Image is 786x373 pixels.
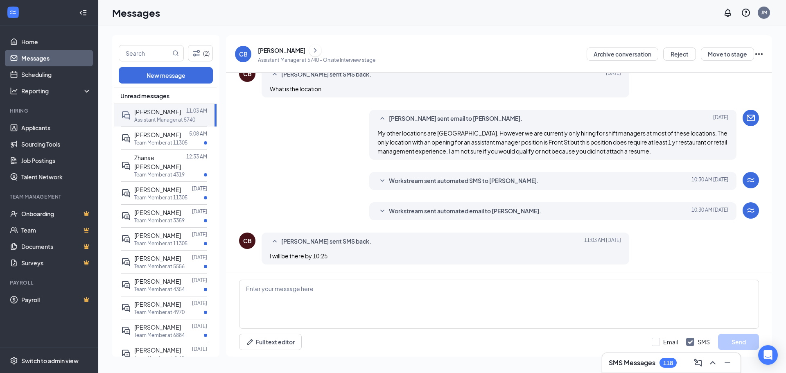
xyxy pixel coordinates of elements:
[134,355,185,362] p: Team Member at 3568
[281,237,371,246] span: [PERSON_NAME] sent SMS back.
[691,176,728,186] span: [DATE] 10:30 AM
[21,50,91,66] a: Messages
[134,240,187,247] p: Team Member at 11305
[270,252,327,260] span: I will be there by 10:25
[134,301,181,308] span: [PERSON_NAME]
[270,70,280,79] svg: SmallChevronUp
[121,133,131,143] svg: ActiveDoubleChat
[758,345,778,365] div: Open Intercom Messenger
[172,50,179,57] svg: MagnifyingGlass
[21,238,91,255] a: DocumentsCrown
[377,206,387,216] svg: SmallChevronDown
[243,70,252,78] div: CB
[761,9,767,16] div: JM
[10,193,90,200] div: Team Management
[721,356,734,369] button: Minimize
[10,357,18,365] svg: Settings
[21,152,91,169] a: Job Postings
[9,8,17,16] svg: WorkstreamLogo
[21,34,91,50] a: Home
[119,45,171,61] input: Search
[134,232,181,239] span: [PERSON_NAME]
[134,108,181,115] span: [PERSON_NAME]
[239,50,248,58] div: CB
[389,114,522,124] span: [PERSON_NAME] sent email to [PERSON_NAME].
[10,107,90,114] div: Hiring
[121,280,131,290] svg: ActiveDoubleChat
[701,47,754,61] button: Move to stage
[718,334,759,350] button: Send
[723,358,732,368] svg: Minimize
[134,346,181,354] span: [PERSON_NAME]
[134,139,187,146] p: Team Member at 11305
[258,46,305,54] div: [PERSON_NAME]
[21,87,92,95] div: Reporting
[389,206,541,216] span: Workstream sent automated email to [PERSON_NAME].
[189,130,207,137] p: 5:08 AM
[311,45,319,55] svg: ChevronRight
[281,70,371,79] span: [PERSON_NAME] sent SMS back.
[21,66,91,83] a: Scheduling
[723,8,733,18] svg: Notifications
[134,154,181,170] span: Zhanae [PERSON_NAME]
[192,185,207,192] p: [DATE]
[134,116,195,123] p: Assistant Manager at 5740
[706,356,719,369] button: ChevronUp
[134,217,185,224] p: Team Member at 3359
[192,48,201,58] svg: Filter
[112,6,160,20] h1: Messages
[21,169,91,185] a: Talent Network
[188,45,213,61] button: Filter (2)
[754,49,764,59] svg: Ellipses
[134,209,181,216] span: [PERSON_NAME]
[270,85,321,93] span: What is the location
[708,358,718,368] svg: ChevronUp
[121,257,131,267] svg: ActiveDoubleChat
[121,349,131,359] svg: ActiveDoubleChat
[121,111,131,120] svg: DoubleChat
[79,9,87,17] svg: Collapse
[246,338,254,346] svg: Pen
[239,334,302,350] button: Full text editorPen
[243,237,252,245] div: CB
[192,254,207,261] p: [DATE]
[609,358,655,367] h3: SMS Messages
[121,234,131,244] svg: ActiveDoubleChat
[134,278,181,285] span: [PERSON_NAME]
[134,131,181,138] span: [PERSON_NAME]
[121,188,131,198] svg: ActiveDoubleChat
[192,300,207,307] p: [DATE]
[186,107,207,114] p: 11:03 AM
[21,222,91,238] a: TeamCrown
[192,231,207,238] p: [DATE]
[134,323,181,331] span: [PERSON_NAME]
[192,208,207,215] p: [DATE]
[377,129,727,155] span: My other locations are [GEOGRAPHIC_DATA]. However we are currently only hiring for shift managers...
[377,114,387,124] svg: SmallChevronUp
[258,57,375,63] p: Assistant Manager at 5740 - Onsite Interview stage
[587,47,658,61] button: Archive conversation
[134,286,185,293] p: Team Member at 4354
[121,161,131,171] svg: ActiveDoubleChat
[663,47,696,61] button: Reject
[134,255,181,262] span: [PERSON_NAME]
[121,326,131,336] svg: ActiveDoubleChat
[21,120,91,136] a: Applicants
[377,176,387,186] svg: SmallChevronDown
[270,237,280,246] svg: SmallChevronUp
[691,356,705,369] button: ComposeMessage
[663,359,673,366] div: 118
[10,279,90,286] div: Payroll
[134,332,185,339] p: Team Member at 6884
[741,8,751,18] svg: QuestionInfo
[389,176,539,186] span: Workstream sent automated SMS to [PERSON_NAME].
[606,70,621,79] span: [DATE]
[192,346,207,353] p: [DATE]
[120,92,169,100] span: Unread messages
[121,303,131,313] svg: ActiveDoubleChat
[119,67,213,84] button: New message
[21,357,79,365] div: Switch to admin view
[134,194,187,201] p: Team Member at 11305
[10,87,18,95] svg: Analysis
[693,358,703,368] svg: ComposeMessage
